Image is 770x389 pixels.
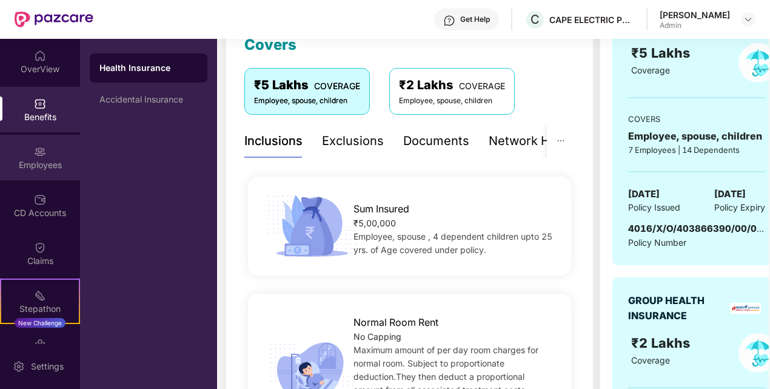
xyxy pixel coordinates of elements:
[660,21,730,30] div: Admin
[631,65,670,75] span: Coverage
[660,9,730,21] div: [PERSON_NAME]
[15,318,65,328] div: New Challenge
[34,242,46,254] img: svg+xml;base64,PHN2ZyBpZD0iQ2xhaW0iIHhtbG5zPSJodHRwOi8vd3d3LnczLm9yZy8yMDAwL3N2ZyIgd2lkdGg9IjIwIi...
[353,231,552,255] span: Employee, spouse , 4 dependent children upto 25 yrs. of Age covered under policy.
[628,129,765,144] div: Employee, spouse, children
[489,132,595,151] div: Network Hospitals
[13,360,25,373] img: svg+xml;base64,PHN2ZyBpZD0iU2V0dGluZy0yMHgyMCIgeG1sbnM9Imh0dHA6Ly93d3cudzMub3JnLzIwMDAvc3ZnIiB3aW...
[34,194,46,206] img: svg+xml;base64,PHN2ZyBpZD0iQ0RfQWNjb3VudHMiIGRhdGEtbmFtZT0iQ0QgQWNjb3VudHMiIHhtbG5zPSJodHRwOi8vd3...
[15,12,93,27] img: New Pazcare Logo
[403,132,469,151] div: Documents
[1,303,79,315] div: Stepathon
[353,201,409,217] span: Sum Insured
[628,237,686,248] span: Policy Number
[254,95,360,107] div: Employee, spouse, children
[714,187,746,201] span: [DATE]
[714,201,765,214] span: Policy Expiry
[459,81,505,91] span: COVERAGE
[628,144,765,156] div: 7 Employees | 14 Dependents
[254,76,360,95] div: ₹5 Lakhs
[730,303,761,314] img: insurerLogo
[743,15,753,24] img: svg+xml;base64,PHN2ZyBpZD0iRHJvcGRvd24tMzJ4MzIiIHhtbG5zPSJodHRwOi8vd3d3LnczLm9yZy8yMDAwL3N2ZyIgd2...
[34,146,46,158] img: svg+xml;base64,PHN2ZyBpZD0iRW1wbG95ZWVzIiB4bWxucz0iaHR0cDovL3d3dy53My5vcmcvMjAwMC9zdmciIHdpZHRoPS...
[353,315,438,330] span: Normal Room Rent
[628,113,765,125] div: COVERS
[399,95,505,107] div: Employee, spouse, children
[34,50,46,62] img: svg+xml;base64,PHN2ZyBpZD0iSG9tZSIgeG1sbnM9Imh0dHA6Ly93d3cudzMub3JnLzIwMDAvc3ZnIiB3aWR0aD0iMjAiIG...
[399,76,505,95] div: ₹2 Lakhs
[244,132,303,151] div: Inclusions
[322,132,384,151] div: Exclusions
[99,62,198,74] div: Health Insurance
[353,217,556,230] div: ₹5,00,000
[34,98,46,110] img: svg+xml;base64,PHN2ZyBpZD0iQmVuZWZpdHMiIHhtbG5zPSJodHRwOi8vd3d3LnczLm9yZy8yMDAwL3N2ZyIgd2lkdGg9Ij...
[628,187,660,201] span: [DATE]
[460,15,490,24] div: Get Help
[244,36,296,53] span: Covers
[34,289,46,302] img: svg+xml;base64,PHN2ZyB4bWxucz0iaHR0cDovL3d3dy53My5vcmcvMjAwMC9zdmciIHdpZHRoPSIyMSIgaGVpZ2h0PSIyMC...
[631,355,670,365] span: Coverage
[531,12,540,27] span: C
[314,81,360,91] span: COVERAGE
[263,192,361,260] img: icon
[443,15,455,27] img: svg+xml;base64,PHN2ZyBpZD0iSGVscC0zMngzMiIgeG1sbnM9Imh0dHA6Ly93d3cudzMub3JnLzIwMDAvc3ZnIiB3aWR0aD...
[27,360,67,373] div: Settings
[631,45,694,61] span: ₹5 Lakhs
[547,124,575,158] button: ellipsis
[628,201,680,214] span: Policy Issued
[353,330,556,343] div: No Capping
[549,14,634,25] div: CAPE ELECTRIC PRIVATE LIMITED
[628,223,769,234] span: 4016/X/O/403866390/00/000
[99,95,198,104] div: Accidental Insurance
[628,293,726,323] div: GROUP HEALTH INSURANCE
[631,335,694,351] span: ₹2 Lakhs
[557,137,565,145] span: ellipsis
[34,337,46,350] img: svg+xml;base64,PHN2ZyBpZD0iRW5kb3JzZW1lbnRzIiB4bWxucz0iaHR0cDovL3d3dy53My5vcmcvMjAwMC9zdmciIHdpZH...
